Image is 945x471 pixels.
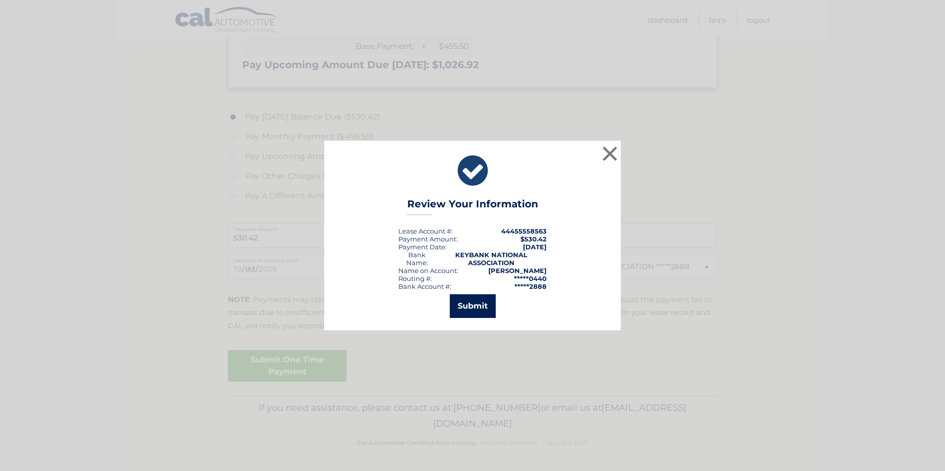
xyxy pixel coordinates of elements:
strong: 44455558563 [501,227,547,235]
div: Routing #: [398,275,432,282]
button: × [600,144,620,163]
span: [DATE] [523,243,547,251]
span: $530.42 [520,235,547,243]
strong: [PERSON_NAME] [488,267,547,275]
strong: KEYBANK NATIONAL ASSOCIATION [455,251,527,267]
h3: Review Your Information [407,198,538,215]
div: : [398,243,447,251]
div: Bank Name: [398,251,435,267]
div: Lease Account #: [398,227,453,235]
div: Name on Account: [398,267,458,275]
div: Payment Amount: [398,235,458,243]
div: Bank Account #: [398,282,451,290]
span: Payment Date [398,243,445,251]
button: Submit [450,294,496,318]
